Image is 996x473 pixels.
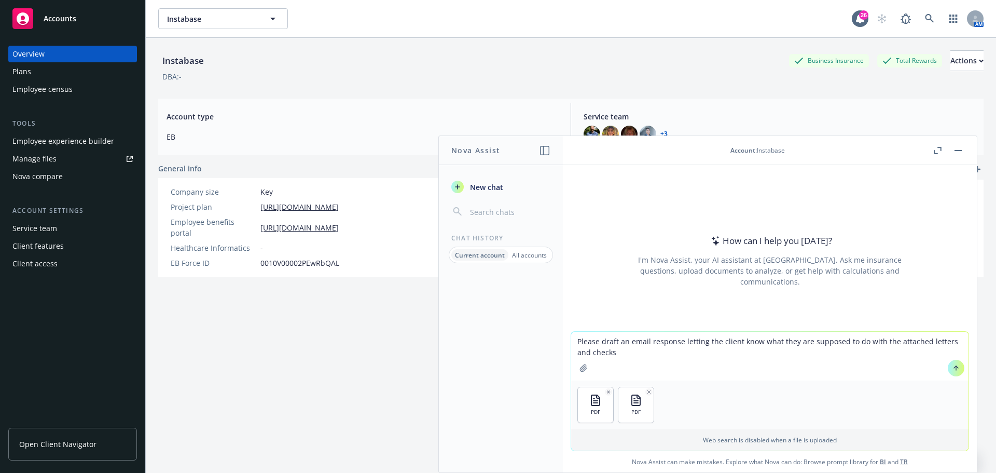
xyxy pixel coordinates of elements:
[971,163,984,175] a: add
[631,409,641,415] span: PDF
[158,54,208,67] div: Instabase
[12,255,58,272] div: Client access
[12,238,64,254] div: Client features
[640,126,656,142] img: photo
[8,220,137,237] a: Service team
[877,54,942,67] div: Total Rewards
[872,8,892,29] a: Start snowing
[8,151,137,167] a: Manage files
[162,71,182,82] div: DBA: -
[171,186,256,197] div: Company size
[19,439,96,450] span: Open Client Navigator
[8,4,137,33] a: Accounts
[621,126,638,142] img: photo
[12,63,31,80] div: Plans
[512,251,547,260] p: All accounts
[950,50,984,71] button: Actions
[260,258,339,268] span: 0010V00002PEwRbQAL
[900,457,908,466] a: TR
[578,387,613,423] button: PDF
[260,242,263,253] span: -
[439,234,563,242] div: Chat History
[730,146,755,155] span: Account
[167,13,257,24] span: Instabase
[624,254,916,287] div: I'm Nova Assist, your AI assistant at [GEOGRAPHIC_DATA]. Ask me insurance questions, upload docum...
[260,201,339,212] a: [URL][DOMAIN_NAME]
[8,46,137,62] a: Overview
[12,133,114,150] div: Employee experience builder
[12,220,57,237] div: Service team
[584,111,975,122] span: Service team
[567,451,973,472] span: Nova Assist can make mistakes. Explore what Nova can do: Browse prompt library for and
[12,168,63,185] div: Nova compare
[447,178,555,196] button: New chat
[44,15,76,23] span: Accounts
[895,8,916,29] a: Report a Bug
[8,118,137,129] div: Tools
[730,146,785,155] div: : Instabase
[880,457,886,466] a: BI
[455,251,505,260] p: Current account
[591,409,600,415] span: PDF
[8,238,137,254] a: Client features
[8,168,137,185] a: Nova compare
[943,8,964,29] a: Switch app
[602,126,619,142] img: photo
[167,111,558,122] span: Account type
[618,387,654,423] button: PDF
[708,234,832,248] div: How can I help you [DATE]?
[8,206,137,216] div: Account settings
[260,186,273,197] span: Key
[171,217,256,238] div: Employee benefits portal
[451,145,500,156] h1: Nova Assist
[8,255,137,272] a: Client access
[468,182,503,193] span: New chat
[859,10,868,19] div: 26
[171,201,256,212] div: Project plan
[950,51,984,71] div: Actions
[167,131,558,142] span: EB
[468,205,550,219] input: Search chats
[158,8,288,29] button: Instabase
[260,222,339,233] a: [URL][DOMAIN_NAME]
[171,242,256,253] div: Healthcare Informatics
[919,8,940,29] a: Search
[571,332,969,381] textarea: Please draft an email response letting the client know what they are supposed to do with the atta...
[171,258,256,268] div: EB Force ID
[8,63,137,80] a: Plans
[8,81,137,98] a: Employee census
[8,133,137,150] a: Employee experience builder
[12,151,57,167] div: Manage files
[12,81,73,98] div: Employee census
[789,54,869,67] div: Business Insurance
[12,46,45,62] div: Overview
[577,436,962,444] p: Web search is disabled when a file is uploaded
[660,131,668,137] a: +3
[584,126,600,142] img: photo
[158,163,202,174] span: General info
